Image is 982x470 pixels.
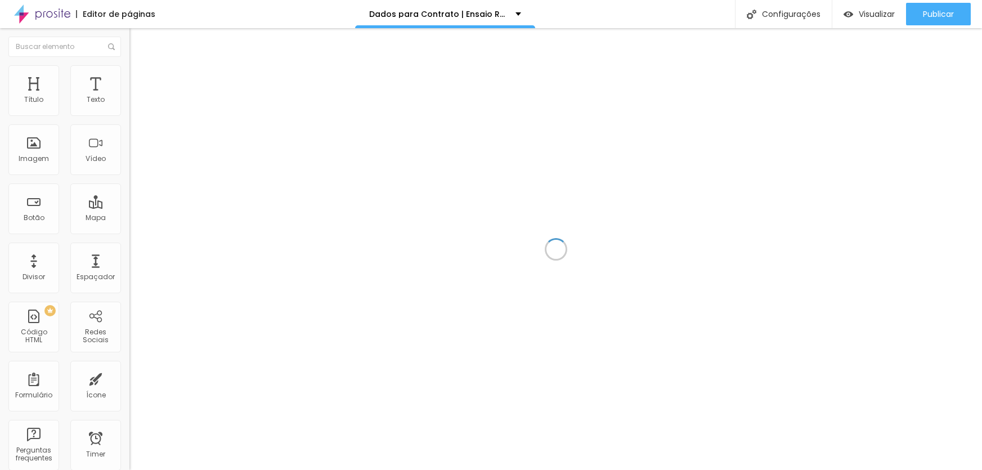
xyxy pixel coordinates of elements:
div: Texto [87,96,105,104]
div: Botão [24,214,44,222]
div: Mapa [86,214,106,222]
div: Editor de páginas [76,10,155,18]
div: Código HTML [11,328,56,344]
div: Perguntas frequentes [11,446,56,463]
div: Divisor [23,273,45,281]
span: Publicar [923,10,954,19]
input: Buscar elemento [8,37,121,57]
div: Ícone [86,391,106,399]
div: Espaçador [77,273,115,281]
div: Timer [86,450,105,458]
img: Icone [108,43,115,50]
div: Formulário [15,391,52,399]
button: Publicar [906,3,971,25]
p: Dados para Contrato | Ensaio Retratos [369,10,507,18]
button: Visualizar [832,3,906,25]
img: view-1.svg [844,10,853,19]
div: Imagem [19,155,49,163]
div: Título [24,96,43,104]
span: Visualizar [859,10,895,19]
img: Icone [747,10,756,19]
div: Vídeo [86,155,106,163]
div: Redes Sociais [73,328,118,344]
